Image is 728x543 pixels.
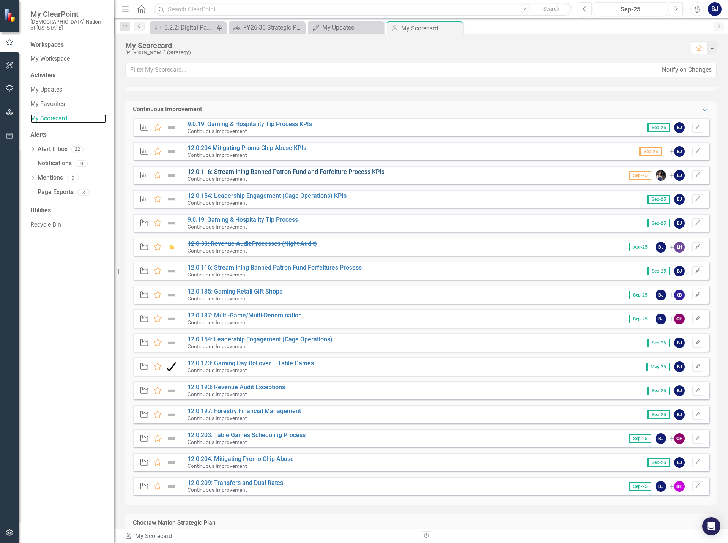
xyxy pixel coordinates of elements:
[188,192,347,199] a: 12.0.154: Leadership Engagement (Cage Operations) KPIs
[188,479,283,486] a: 12.0.209: Transfers and Dual Rates
[166,338,176,347] img: Not Defined
[674,290,685,300] div: SB
[188,463,247,469] small: Continuous Improvement
[188,224,247,230] small: Continuous Improvement
[166,410,176,419] img: Not Defined
[188,455,294,462] a: 12.0.204: Mitigating Promo Chip Abuse
[166,267,176,276] img: Not Defined
[133,519,216,527] div: Choctaw Nation Strategic Plan
[38,188,74,197] a: Page Exports
[231,23,303,32] a: FY26-30 Strategic Plan
[76,160,88,167] div: 0
[166,314,176,324] img: Not Defined
[708,2,722,16] button: BJ
[629,482,651,491] span: Sep-25
[401,24,461,33] div: My Scorecard
[30,206,106,215] div: Utilities
[67,175,79,181] div: 9
[30,19,106,31] small: [DEMOGRAPHIC_DATA] Nation of [US_STATE]
[166,458,176,467] img: Not Defined
[188,439,247,445] small: Continuous Improvement
[629,243,651,251] span: Apr-25
[310,23,382,32] a: My Updates
[322,23,382,32] div: My Updates
[30,100,106,109] a: My Favorites
[532,4,570,14] button: Search
[647,195,670,204] span: Sep-25
[674,266,685,276] div: BJ
[674,457,685,468] div: BJ
[597,5,664,14] div: Sep-25
[674,385,685,396] div: BJ
[188,152,247,158] small: Continuous Improvement
[647,458,670,467] span: Sep-25
[639,147,662,156] span: Sep-25
[188,367,247,373] small: Continuous Improvement
[166,147,176,156] img: Not Defined
[166,219,176,228] img: Not Defined
[188,431,306,439] a: 12.0.203: Table Games Scheduling Process
[30,41,64,49] div: Workspaces
[188,407,301,415] a: 12.0.197: Forestry Financial Management
[188,336,332,343] a: 12.0.154: Leadership Engagement (Cage Operations)
[188,360,314,367] a: 12.0.173: Gaming Day Rollover – Table Games
[166,123,176,132] img: Not Defined
[188,312,302,319] a: 12.0.137: Multi-Game/Multi-Denomination
[166,386,176,395] img: Not Defined
[188,248,247,254] small: Continuous Improvement
[674,170,685,181] div: BJ
[188,240,317,247] a: 12.0.33: Revenue Audit Processes (Night Audit)
[646,363,670,371] span: May-25
[674,194,685,205] div: BJ
[647,267,670,275] span: Sep-25
[166,171,176,180] img: Not Defined
[124,532,415,541] div: My Scorecard
[188,384,285,391] a: 12.0.193: Revenue Audit Exceptions
[188,176,247,182] small: Continuous Improvement
[188,168,384,175] a: 12.0.116: Streamlining Banned Patron Fund and Forfeiture Process KPIs
[71,146,84,153] div: 22
[30,221,106,229] a: Recycle Bin
[154,3,572,16] input: Search ClearPoint...
[125,50,683,55] div: [PERSON_NAME] (Strategy)
[674,433,685,444] div: CH
[152,23,214,32] a: 5.2.2: Digital Payments KPIs
[125,41,683,50] div: My Scorecard
[30,85,106,94] a: My Updates
[243,23,303,32] div: FY26-30 Strategic Plan
[674,338,685,348] div: BJ
[674,314,685,324] div: CH
[629,315,651,323] span: Sep-25
[188,319,247,325] small: Continuous Improvement
[647,387,670,395] span: Sep-25
[30,114,106,123] a: My Scorecard
[543,6,559,12] span: Search
[188,128,247,134] small: Continuous Improvement
[702,517,720,535] div: Open Intercom Messenger
[188,487,247,493] small: Continuous Improvement
[629,171,651,180] span: Sep-25
[30,131,106,139] div: Alerts
[662,66,712,74] div: Notify on Changes
[166,362,176,371] img: Completed
[188,343,247,349] small: Continuous Improvement
[164,23,214,32] div: 5.2.2: Digital Payments KPIs
[38,174,63,182] a: Mentions
[674,146,685,157] div: BJ
[674,481,685,492] div: BH
[30,55,106,63] a: My Workspace
[656,314,666,324] div: BJ
[166,434,176,443] img: Not Defined
[4,8,17,22] img: ClearPoint Strategy
[656,433,666,444] div: BJ
[656,481,666,492] div: BJ
[674,361,685,372] div: BJ
[188,216,298,223] a: 9.0.19: Gaming & Hospitality Tip Process
[656,242,666,253] div: BJ
[629,291,651,299] span: Sep-25
[188,391,247,397] small: Continuous Improvement
[188,288,282,295] a: 12.0.135: Gaming Retail Gift Shops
